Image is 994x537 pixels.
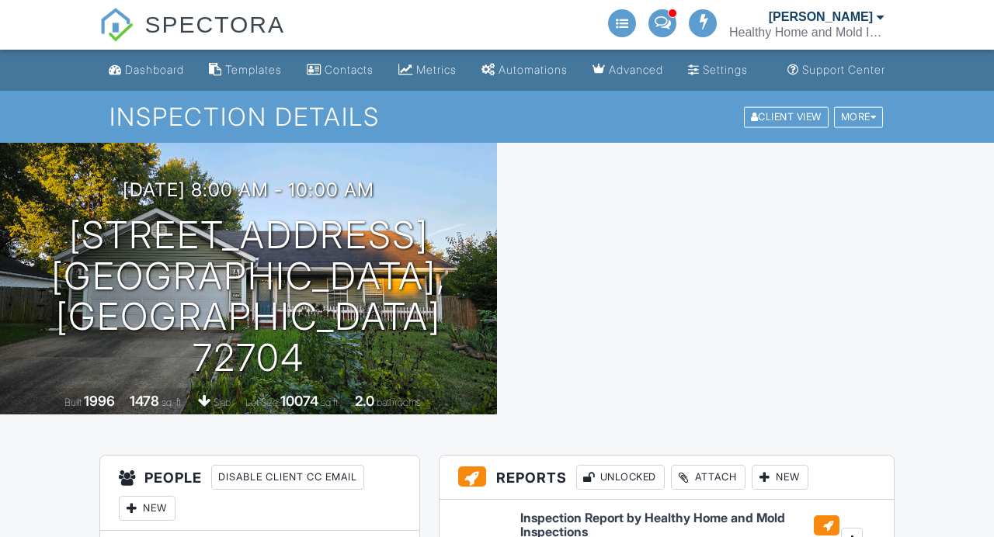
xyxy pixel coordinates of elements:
span: Built [64,397,82,408]
a: Contacts [301,56,380,85]
img: The Best Home Inspection Software - Spectora [99,8,134,42]
a: Templates [203,56,288,85]
span: sq.ft. [321,397,340,408]
div: 1478 [130,393,159,409]
div: Client View [744,106,829,127]
a: Metrics [392,56,463,85]
span: bathrooms [377,397,421,408]
div: New [119,496,176,521]
a: Advanced [586,56,669,85]
span: sq. ft. [162,397,183,408]
div: Contacts [325,63,374,76]
h1: Inspection Details [109,103,885,130]
a: Dashboard [103,56,190,85]
h1: [STREET_ADDRESS] [GEOGRAPHIC_DATA], [GEOGRAPHIC_DATA] 72704 [25,215,472,379]
div: Dashboard [125,63,184,76]
div: Support Center [802,63,885,76]
div: 1996 [84,393,115,409]
a: SPECTORA [99,23,285,52]
div: Advanced [609,63,663,76]
div: New [752,465,808,490]
div: 10074 [280,393,318,409]
span: slab [214,397,231,408]
a: Support Center [781,56,891,85]
a: Settings [682,56,754,85]
div: Healthy Home and Mold Inspections [729,25,885,40]
span: Lot Size [245,397,278,408]
h3: Reports [440,456,894,500]
div: More [834,106,884,127]
a: Client View [742,110,832,122]
div: Unlocked [576,465,665,490]
div: Attach [671,465,745,490]
h3: People [100,456,419,531]
div: Automations [499,63,568,76]
div: [PERSON_NAME] [769,9,873,25]
h3: [DATE] 8:00 am - 10:00 am [123,179,374,200]
span: SPECTORA [144,8,285,40]
div: Settings [703,63,748,76]
div: Metrics [416,63,457,76]
a: Automations (Advanced) [475,56,574,85]
div: Templates [225,63,282,76]
div: 2.0 [355,393,374,409]
div: Disable Client CC Email [211,465,364,490]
